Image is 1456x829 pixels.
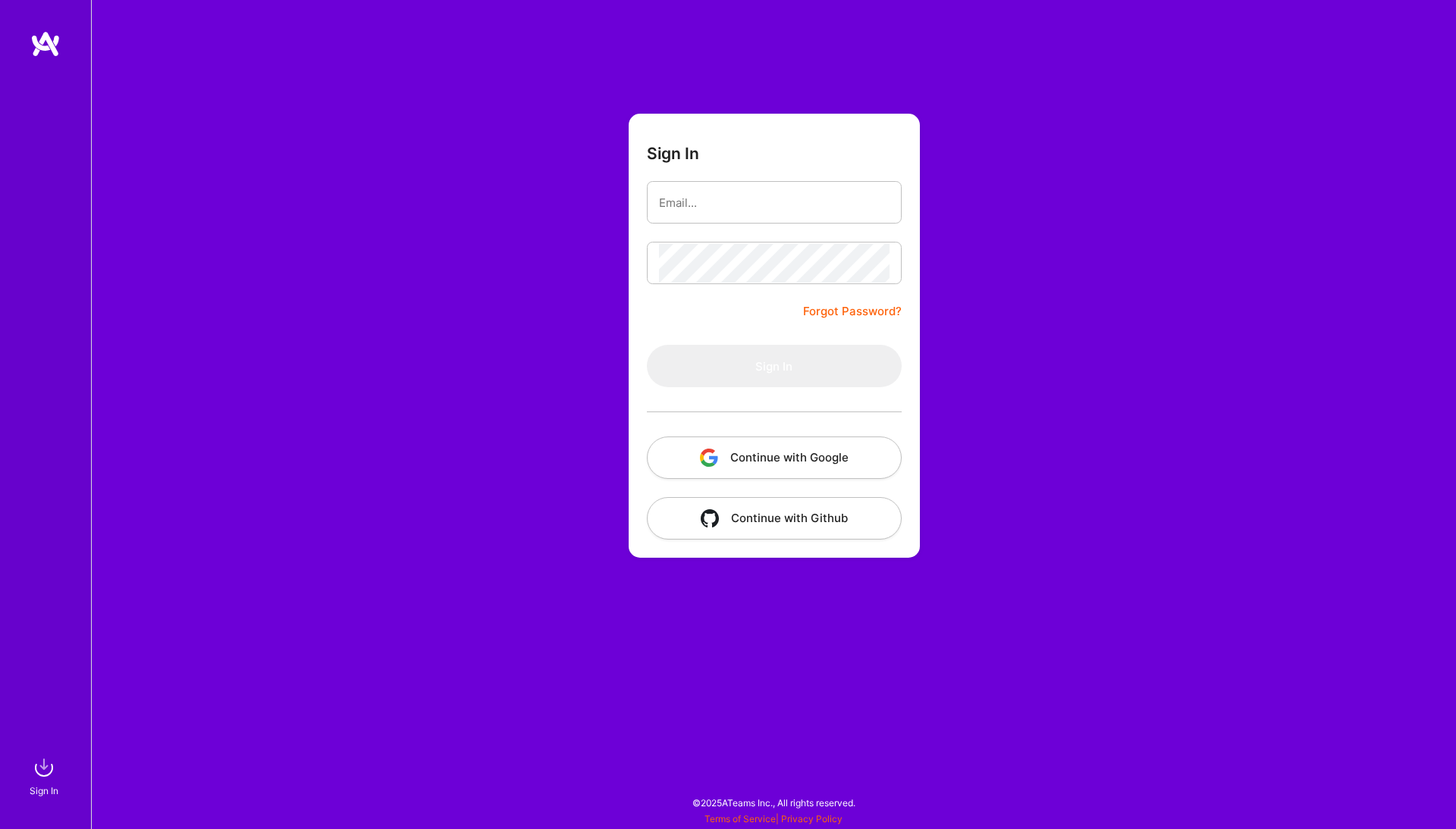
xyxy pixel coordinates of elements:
img: icon [701,509,719,527]
img: icon [700,449,718,467]
h3: Sign In [647,144,699,163]
img: logo [30,30,61,58]
a: Terms of Service [704,813,776,824]
div: © 2025 ATeams Inc., All rights reserved. [91,784,1456,821]
img: sign in [29,752,59,783]
a: Privacy Policy [781,813,843,824]
span: | [704,813,843,824]
input: Email... [659,183,890,222]
button: Continue with Google [647,436,902,479]
button: Continue with Github [647,497,902,540]
button: Sign In [647,345,902,387]
div: Sign In [30,783,58,799]
a: sign inSign In [32,752,59,799]
a: Forgot Password? [803,302,902,321]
